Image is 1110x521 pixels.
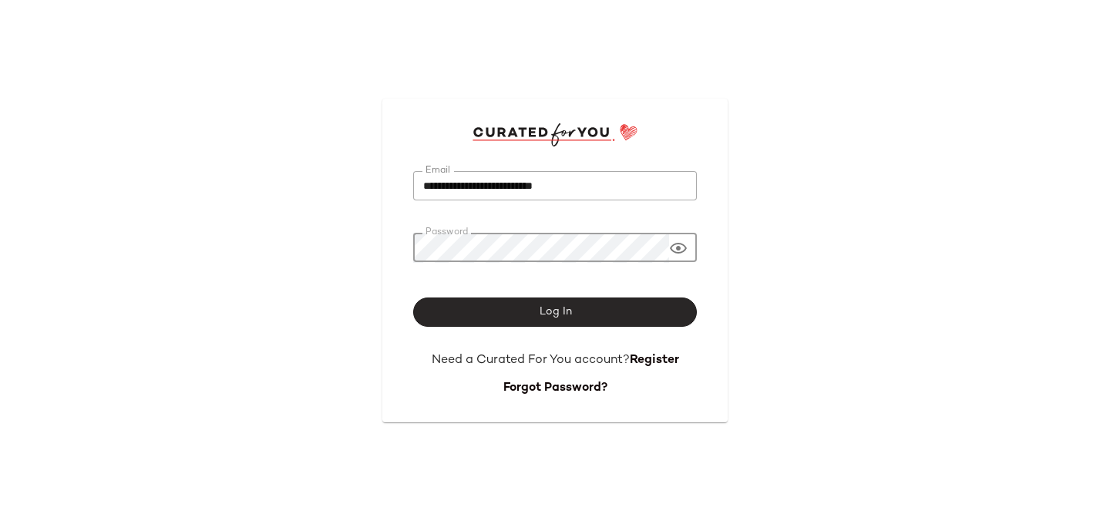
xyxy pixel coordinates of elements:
a: Register [630,354,679,367]
span: Need a Curated For You account? [432,354,630,367]
button: Log In [413,297,697,327]
a: Forgot Password? [503,382,607,395]
img: cfy_login_logo.DGdB1djN.svg [473,123,638,146]
span: Log In [538,306,571,318]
